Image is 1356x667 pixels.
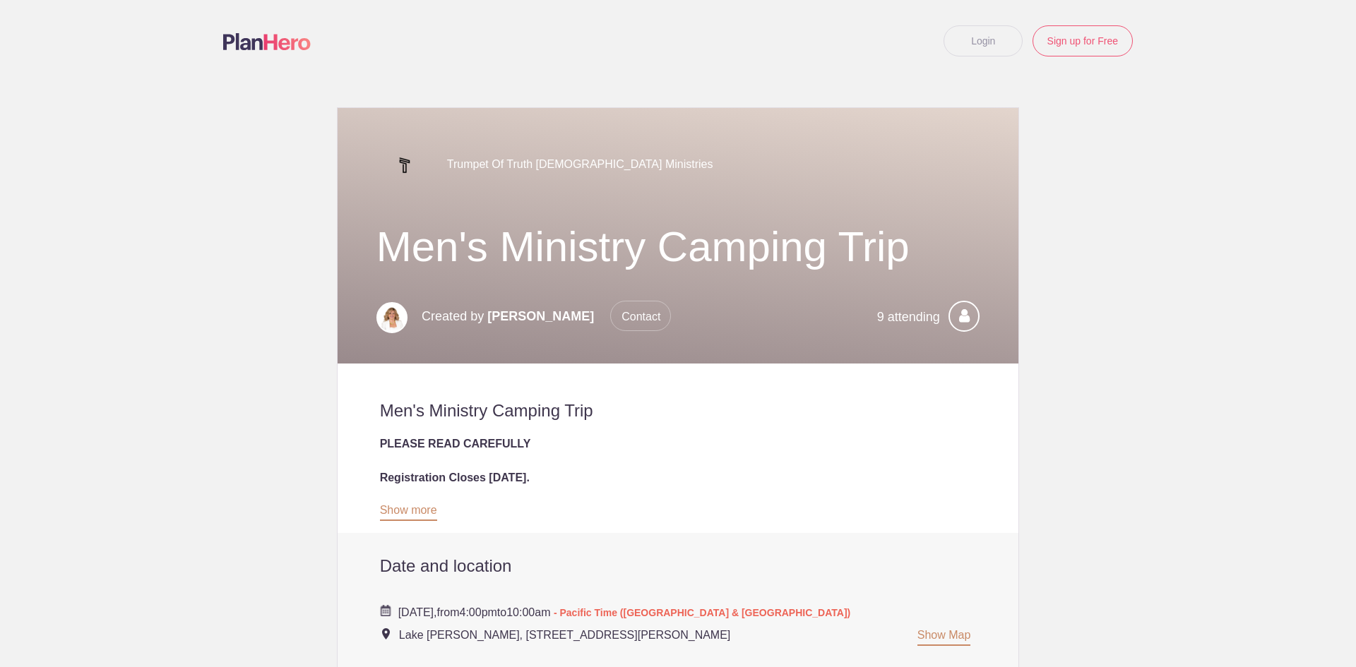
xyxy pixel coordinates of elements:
a: Login [944,25,1023,56]
div: Trumpet Of Truth [DEMOGRAPHIC_DATA] Ministries [376,136,980,193]
strong: Registration Closes [DATE]. [380,471,530,483]
img: Cal purple [380,605,391,616]
img: Logo main planhero [223,33,311,50]
p: 9 attending [877,301,940,332]
span: 4:00pm [459,606,496,618]
img: Event location [382,628,390,639]
a: Show more [380,504,437,521]
h2: Date and location [380,555,977,577]
span: Contact [610,301,671,331]
span: Lake [PERSON_NAME], [STREET_ADDRESS][PERSON_NAME] [399,629,730,641]
span: - Pacific Time ([GEOGRAPHIC_DATA] & [GEOGRAPHIC_DATA]) [554,607,850,618]
img: Copy of untitled %286.125 x 9.25 in%29 %281%29 [376,302,408,333]
span: from to [398,606,851,618]
h1: Men's Ministry Camping Trip [376,222,980,272]
strong: PLEASE READ CAREFULLY [380,438,531,450]
img: New trumpet logo black [376,137,433,193]
a: Show Map [917,629,971,646]
span: 10:00am [506,606,550,618]
span: [DATE], [398,606,437,618]
p: Created by [422,301,671,332]
a: Sign up for Free [1033,25,1133,56]
span: [PERSON_NAME] [487,309,594,323]
h2: Men's Ministry Camping Trip [380,400,977,421]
